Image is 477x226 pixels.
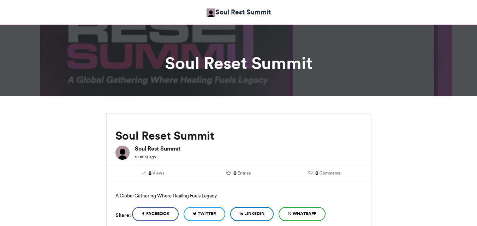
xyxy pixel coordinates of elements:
a: 0 Entries [201,170,276,177]
a: WhatsApp [279,207,326,221]
h1: Soul Reset Summit [43,55,435,72]
span: Comments [320,170,340,176]
a: LinkedIn [230,207,274,221]
a: Soul Rest Summit [207,7,271,17]
span: Views [153,170,164,176]
span: Twitter [198,210,216,217]
h5: Share: [115,210,131,220]
span: WhatsApp [293,210,316,217]
a: 0 Comments [287,170,362,177]
img: Eunice Adeola [207,8,215,17]
a: 2 Views [115,170,191,177]
a: Facebook [132,207,179,221]
img: Soul Rest Summit [115,146,130,160]
h6: Soul Rest Summit [135,146,362,151]
p: A Global Gathering Where Healing Fuels Legacy [115,190,362,201]
span: 0 [233,170,237,177]
a: Twitter [184,207,225,221]
h2: Soul Reset Summit [115,129,362,142]
span: Facebook [146,210,169,217]
span: LinkedIn [244,210,264,217]
span: 0 [315,170,318,177]
span: 2 [149,170,151,177]
small: 10 mins ago [135,154,156,159]
span: Entries [238,170,251,176]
